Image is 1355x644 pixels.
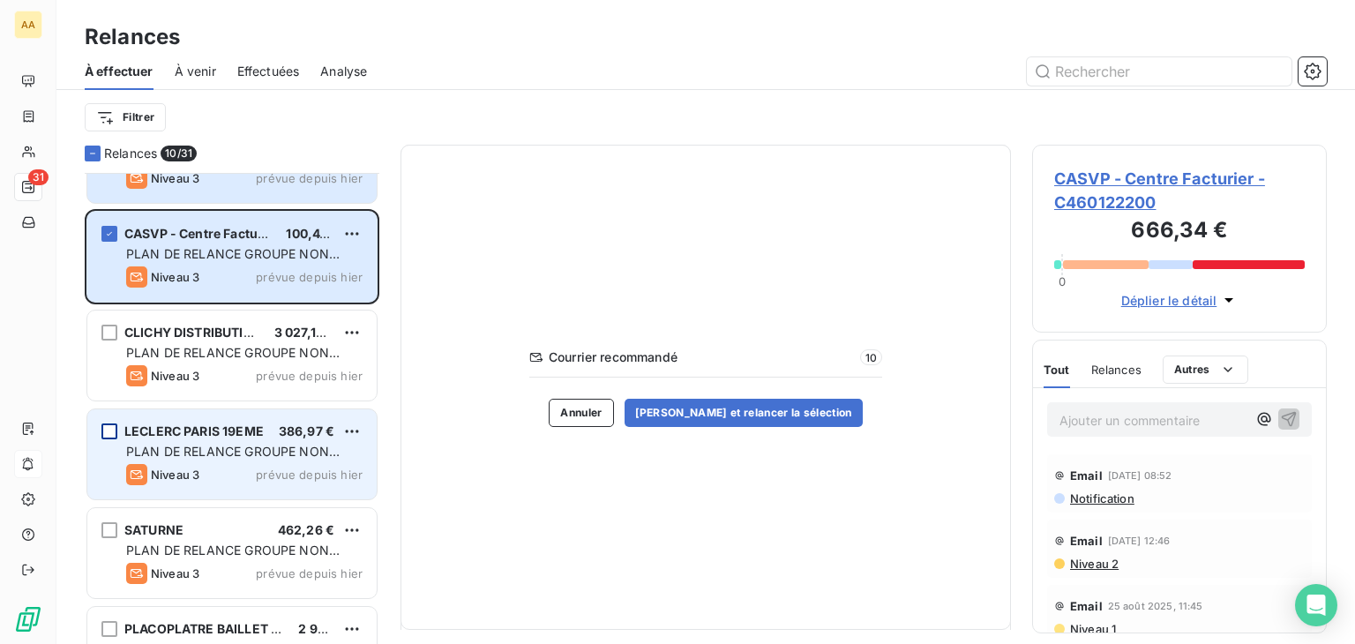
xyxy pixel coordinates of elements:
[256,270,363,284] span: prévue depuis hier
[161,146,197,161] span: 10/ 31
[320,63,367,80] span: Analyse
[151,171,199,185] span: Niveau 3
[286,226,336,241] span: 100,41 €
[1070,468,1103,483] span: Email
[151,369,199,383] span: Niveau 3
[124,522,183,537] span: SATURNE
[1054,167,1305,214] span: CASVP - Centre Facturier - C460122200
[85,63,153,80] span: À effectuer
[1116,290,1244,311] button: Déplier le détail
[549,348,855,366] span: Courrier recommandé
[625,399,863,427] button: [PERSON_NAME] et relancer la sélection
[151,270,199,284] span: Niveau 3
[124,325,263,340] span: CLICHY DISTRIBUTION
[126,543,340,575] span: PLAN DE RELANCE GROUPE NON AUTOMATIQUE
[274,325,336,340] span: 3 027,13 €
[1070,599,1103,613] span: Email
[1121,291,1217,310] span: Déplier le détail
[860,349,882,365] span: 10
[124,423,264,438] span: LECLERC PARIS 19EME
[1070,534,1103,548] span: Email
[151,468,199,482] span: Niveau 3
[549,399,613,427] button: Annuler
[124,621,423,636] span: PLACOPLATRE BAILLET EN [GEOGRAPHIC_DATA]
[1068,622,1116,636] span: Niveau 1
[1108,535,1171,546] span: [DATE] 12:46
[1044,363,1070,377] span: Tout
[256,566,363,580] span: prévue depuis hier
[28,169,49,185] span: 31
[298,621,365,636] span: 2 978,90 €
[256,369,363,383] span: prévue depuis hier
[126,246,340,279] span: PLAN DE RELANCE GROUPE NON AUTOMATIQUE
[1091,363,1142,377] span: Relances
[104,145,157,162] span: Relances
[1163,356,1248,384] button: Autres
[256,468,363,482] span: prévue depuis hier
[1068,491,1134,505] span: Notification
[256,171,363,185] span: prévue depuis hier
[1054,214,1305,250] h3: 666,34 €
[85,21,180,53] h3: Relances
[1295,584,1337,626] div: Open Intercom Messenger
[1108,470,1172,481] span: [DATE] 08:52
[126,345,340,378] span: PLAN DE RELANCE GROUPE NON AUTOMATIQUE
[175,63,216,80] span: À venir
[124,226,280,241] span: CASVP - Centre Facturier
[1059,274,1066,288] span: 0
[1108,601,1203,611] span: 25 août 2025, 11:45
[278,522,334,537] span: 462,26 €
[1068,557,1119,571] span: Niveau 2
[1027,57,1291,86] input: Rechercher
[151,566,199,580] span: Niveau 3
[279,423,334,438] span: 386,97 €
[126,444,340,476] span: PLAN DE RELANCE GROUPE NON AUTOMATIQUE
[14,605,42,633] img: Logo LeanPay
[85,103,166,131] button: Filtrer
[85,173,379,644] div: grid
[14,11,42,39] div: AA
[237,63,300,80] span: Effectuées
